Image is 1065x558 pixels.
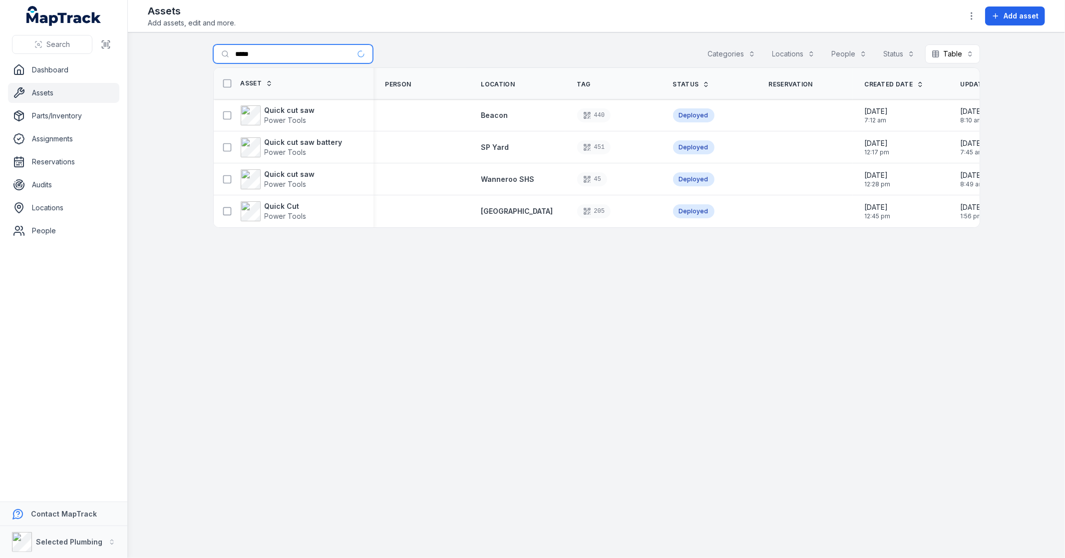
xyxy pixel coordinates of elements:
span: 8:10 am [961,116,984,124]
a: Quick cut sawPower Tools [241,105,315,125]
h2: Assets [148,4,236,18]
time: 29/08/2025, 8:49:17 am [961,170,985,188]
span: Asset [241,79,262,87]
span: Location [481,80,515,88]
button: Status [877,44,921,63]
button: People [825,44,873,63]
span: [DATE] [961,138,984,148]
span: [DATE] [865,106,888,116]
a: People [8,221,119,241]
a: Status [673,80,710,88]
strong: Quick cut saw [265,105,315,115]
span: Reservation [769,80,813,88]
button: Locations [766,44,821,63]
div: 205 [577,204,611,218]
span: Beacon [481,111,508,119]
strong: Quick Cut [265,201,307,211]
div: 451 [577,140,611,154]
span: [GEOGRAPHIC_DATA] [481,207,553,215]
a: Reservations [8,152,119,172]
a: Assignments [8,129,119,149]
span: 12:45 pm [865,212,891,220]
span: Status [673,80,699,88]
span: Wanneroo SHS [481,175,535,183]
span: 1:56 pm [961,212,984,220]
span: Add assets, edit and more. [148,18,236,28]
a: [GEOGRAPHIC_DATA] [481,206,553,216]
span: Power Tools [265,180,307,188]
button: Search [12,35,92,54]
span: Power Tools [265,116,307,124]
a: Locations [8,198,119,218]
time: 01/04/2025, 12:45:47 pm [865,202,891,220]
strong: Contact MapTrack [31,510,97,518]
a: MapTrack [26,6,101,26]
button: Categories [702,44,762,63]
a: SP Yard [481,142,509,152]
div: 45 [577,172,607,186]
span: Add asset [1004,11,1039,21]
time: 08/04/2025, 12:28:14 pm [865,170,891,188]
time: 07/05/2025, 12:17:59 pm [865,138,890,156]
span: 12:17 pm [865,148,890,156]
a: Quick cut saw batteryPower Tools [241,137,343,157]
a: Asset [241,79,273,87]
span: Created Date [865,80,913,88]
span: 7:45 am [961,148,984,156]
span: [DATE] [961,202,984,212]
strong: Selected Plumbing [36,538,102,546]
span: Updated Date [961,80,1010,88]
a: Updated Date [961,80,1021,88]
span: SP Yard [481,143,509,151]
a: Beacon [481,110,508,120]
a: Assets [8,83,119,103]
span: [DATE] [865,138,890,148]
a: Quick CutPower Tools [241,201,307,221]
span: Power Tools [265,148,307,156]
strong: Quick cut saw battery [265,137,343,147]
span: 12:28 pm [865,180,891,188]
span: [DATE] [865,202,891,212]
span: Person [385,80,411,88]
span: [DATE] [961,170,985,180]
div: Deployed [673,108,714,122]
a: Audits [8,175,119,195]
time: 16/09/2025, 1:56:54 pm [961,202,984,220]
span: [DATE] [865,170,891,180]
time: 09/05/2025, 7:12:01 am [865,106,888,124]
span: [DATE] [961,106,984,116]
span: 8:49 am [961,180,985,188]
button: Add asset [985,6,1045,25]
div: Deployed [673,204,714,218]
div: 440 [577,108,611,122]
a: Quick cut sawPower Tools [241,169,315,189]
a: Created Date [865,80,924,88]
div: Deployed [673,140,714,154]
button: Table [925,44,980,63]
a: Wanneroo SHS [481,174,535,184]
span: Power Tools [265,212,307,220]
span: 7:12 am [865,116,888,124]
time: 04/08/2025, 8:10:13 am [961,106,984,124]
a: Parts/Inventory [8,106,119,126]
span: Tag [577,80,591,88]
span: Search [46,39,70,49]
strong: Quick cut saw [265,169,315,179]
a: Dashboard [8,60,119,80]
div: Deployed [673,172,714,186]
time: 01/09/2025, 7:45:39 am [961,138,984,156]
